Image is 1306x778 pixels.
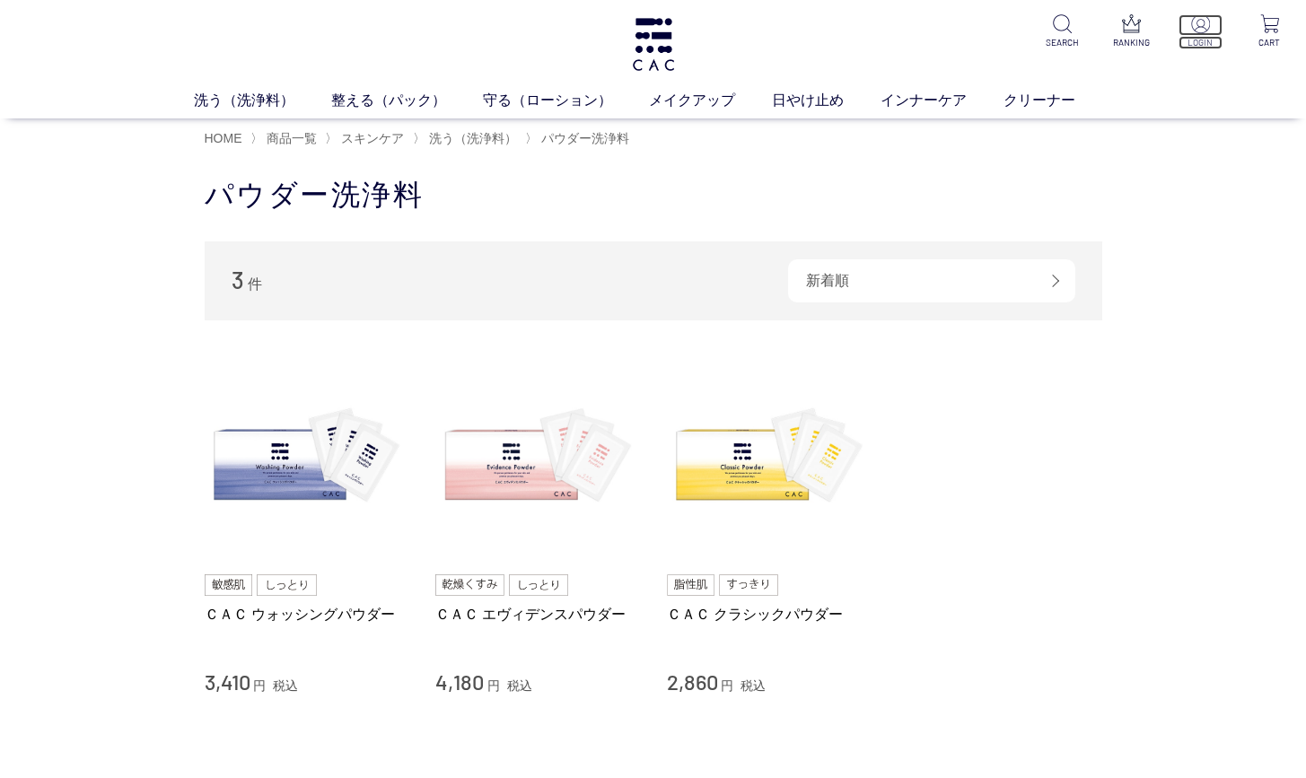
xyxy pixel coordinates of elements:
a: 洗う（洗浄料） [194,89,331,111]
span: 4,180 [435,669,484,695]
a: 守る（ローション） [483,89,649,111]
a: HOME [205,131,242,145]
a: CART [1248,14,1292,49]
p: CART [1248,36,1292,49]
span: 円 [721,678,733,693]
li: 〉 [250,130,321,147]
p: LOGIN [1179,36,1223,49]
span: 税込 [507,678,532,693]
span: 2,860 [667,669,718,695]
a: 洗う（洗浄料） [425,131,517,145]
a: 日やけ止め [772,89,881,111]
img: ＣＡＣ エヴィデンスパウダー [435,356,640,561]
p: RANKING [1109,36,1153,49]
span: 円 [487,678,500,693]
img: ＣＡＣ ウォッシングパウダー [205,356,409,561]
img: 敏感肌 [205,574,253,596]
img: しっとり [509,574,568,596]
span: 税込 [273,678,298,693]
div: 新着順 [788,259,1075,302]
img: すっきり [719,574,778,596]
h1: パウダー洗浄料 [205,176,1102,214]
li: 〉 [413,130,522,147]
a: LOGIN [1179,14,1223,49]
span: 洗う（洗浄料） [429,131,517,145]
img: logo [630,18,677,71]
a: RANKING [1109,14,1153,49]
a: SEARCH [1040,14,1084,49]
img: 乾燥くすみ [435,574,504,596]
span: 税込 [741,678,766,693]
a: ＣＡＣ ウォッシングパウダー [205,605,409,624]
a: 商品一覧 [263,131,317,145]
a: スキンケア [337,131,404,145]
a: インナーケア [881,89,1004,111]
span: 円 [253,678,266,693]
a: パウダー洗浄料 [538,131,629,145]
a: ＣＡＣ クラシックパウダー [667,605,872,624]
span: 3,410 [205,669,250,695]
li: 〉 [325,130,408,147]
span: パウダー洗浄料 [541,131,629,145]
img: ＣＡＣ クラシックパウダー [667,356,872,561]
span: 件 [248,276,262,292]
a: ＣＡＣ エヴィデンスパウダー [435,605,640,624]
img: 脂性肌 [667,574,714,596]
a: クリーナー [1004,89,1112,111]
span: 3 [232,266,244,293]
p: SEARCH [1040,36,1084,49]
a: メイクアップ [649,89,772,111]
span: スキンケア [341,131,404,145]
li: 〉 [525,130,634,147]
img: しっとり [257,574,316,596]
a: 整える（パック） [331,89,483,111]
span: 商品一覧 [267,131,317,145]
